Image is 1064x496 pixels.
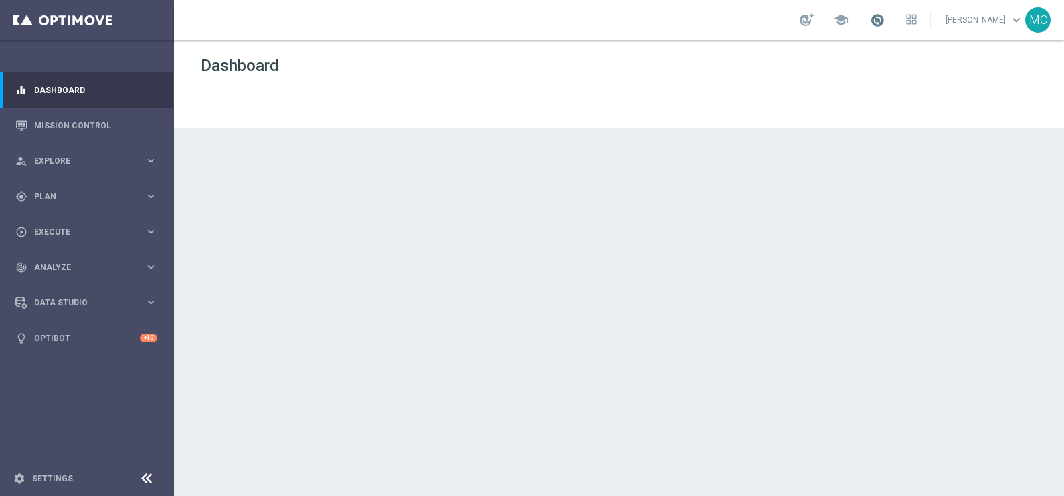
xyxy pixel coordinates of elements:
button: equalizer Dashboard [15,85,158,96]
div: Plan [15,191,145,203]
a: [PERSON_NAME]keyboard_arrow_down [944,10,1025,30]
div: MC [1025,7,1051,33]
i: gps_fixed [15,191,27,203]
div: Optibot [15,320,157,356]
i: keyboard_arrow_right [145,154,157,167]
button: track_changes Analyze keyboard_arrow_right [15,262,158,273]
button: Data Studio keyboard_arrow_right [15,297,158,308]
button: lightbulb Optibot +10 [15,333,158,344]
span: keyboard_arrow_down [1009,13,1024,27]
button: person_search Explore keyboard_arrow_right [15,156,158,166]
i: play_circle_outline [15,226,27,238]
button: play_circle_outline Execute keyboard_arrow_right [15,227,158,237]
div: Mission Control [15,108,157,143]
a: Optibot [34,320,140,356]
i: equalizer [15,84,27,96]
span: Execute [34,228,145,236]
div: Data Studio [15,297,145,309]
i: keyboard_arrow_right [145,225,157,238]
i: keyboard_arrow_right [145,261,157,273]
a: Settings [32,475,73,483]
div: Analyze [15,261,145,273]
span: Data Studio [34,299,145,307]
span: Plan [34,193,145,201]
span: school [834,13,849,27]
span: Analyze [34,263,145,271]
i: track_changes [15,261,27,273]
span: Explore [34,157,145,165]
i: lightbulb [15,332,27,344]
i: keyboard_arrow_right [145,296,157,309]
button: Mission Control [15,120,158,131]
i: person_search [15,155,27,167]
div: Execute [15,226,145,238]
i: keyboard_arrow_right [145,190,157,203]
div: Dashboard [15,72,157,108]
button: gps_fixed Plan keyboard_arrow_right [15,191,158,202]
a: Dashboard [34,72,157,108]
a: Mission Control [34,108,157,143]
i: settings [13,473,25,485]
div: Explore [15,155,145,167]
div: +10 [140,334,157,342]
